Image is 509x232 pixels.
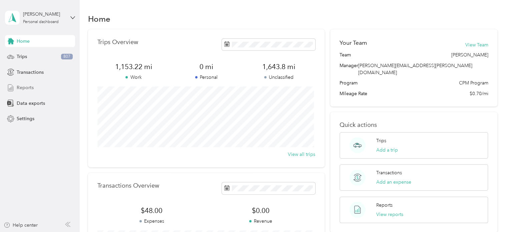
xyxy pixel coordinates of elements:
span: Manager [340,62,358,76]
div: Personal dashboard [23,20,59,24]
span: Reports [17,84,34,91]
span: Transactions [17,69,44,76]
span: Settings [17,115,34,122]
p: Transactions [376,169,402,176]
span: 0 mi [170,62,242,71]
p: Quick actions [340,122,488,129]
button: View reports [376,211,403,218]
button: View Team [465,41,488,48]
button: Help center [4,222,38,229]
span: Mileage Rate [340,90,367,97]
span: 1,153.22 mi [97,62,170,71]
h1: Home [88,15,110,22]
button: Add a trip [376,147,398,154]
span: [PERSON_NAME] [451,51,488,58]
span: Home [17,38,30,45]
span: Trips [17,53,27,60]
span: Program [340,79,358,86]
span: $0.70/mi [469,90,488,97]
span: Data exports [17,100,45,107]
p: Transactions Overview [97,182,159,189]
div: [PERSON_NAME] [23,11,65,18]
span: 807 [61,54,73,60]
button: Add an expense [376,179,411,186]
p: Unclassified [242,74,315,81]
h2: Your Team [340,39,367,47]
p: Work [97,74,170,81]
span: 1,643.8 mi [242,62,315,71]
span: $0.00 [206,206,315,215]
p: Trips [376,137,386,144]
p: Revenue [206,218,315,225]
iframe: Everlance-gr Chat Button Frame [472,195,509,232]
p: Trips Overview [97,39,138,46]
p: Expenses [97,218,206,225]
span: $48.00 [97,206,206,215]
p: Reports [376,202,393,209]
span: CPM Program [459,79,488,86]
span: Team [340,51,351,58]
button: View all trips [288,151,315,158]
p: Personal [170,74,242,81]
span: [PERSON_NAME][EMAIL_ADDRESS][PERSON_NAME][DOMAIN_NAME] [358,63,472,75]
